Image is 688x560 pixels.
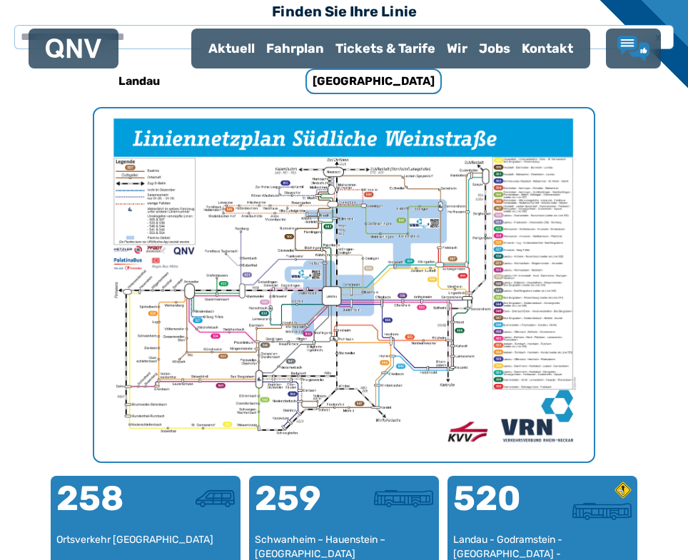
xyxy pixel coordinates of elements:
[278,64,468,98] a: [GEOGRAPHIC_DATA]
[516,30,579,67] a: Kontakt
[94,108,594,462] li: 1 von 1
[441,30,473,67] a: Wir
[255,482,344,533] div: 259
[46,34,101,63] a: QNV Logo
[330,30,441,67] a: Tickets & Tarife
[44,64,234,98] a: Landau
[305,68,442,94] h6: [GEOGRAPHIC_DATA]
[473,30,516,67] a: Jobs
[203,30,260,67] a: Aktuell
[617,36,649,61] a: Lob & Kritik
[113,70,166,93] h6: Landau
[196,490,235,507] img: Kleinbus
[94,108,594,462] div: My Favorite Images
[94,108,594,462] img: Netzpläne Südpfalz Seite 1 von 1
[572,503,632,520] img: Überlandbus
[46,39,101,58] img: QNV Logo
[374,490,433,507] img: Überlandbus
[56,482,146,533] div: 258
[260,30,330,67] a: Fahrplan
[453,482,542,533] div: 520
